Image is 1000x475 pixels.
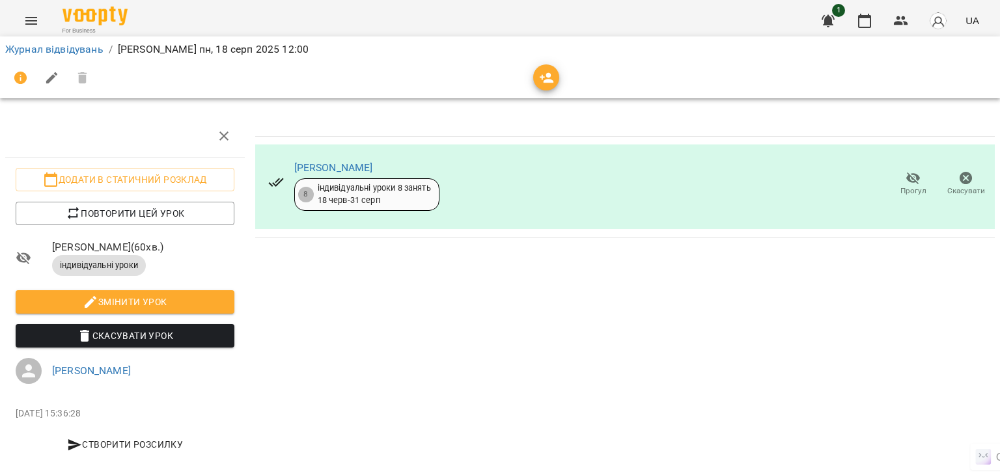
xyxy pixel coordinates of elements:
[5,42,995,57] nav: breadcrumb
[832,4,845,17] span: 1
[26,294,224,310] span: Змінити урок
[118,42,309,57] p: [PERSON_NAME] пн, 18 серп 2025 12:00
[965,14,979,27] span: UA
[62,27,128,35] span: For Business
[16,324,234,347] button: Скасувати Урок
[52,364,131,377] a: [PERSON_NAME]
[16,433,234,456] button: Створити розсилку
[109,42,113,57] li: /
[929,12,947,30] img: avatar_s.png
[960,8,984,33] button: UA
[298,187,314,202] div: 8
[52,260,146,271] span: індивідуальні уроки
[294,161,373,174] a: [PERSON_NAME]
[21,437,229,452] span: Створити розсилку
[318,182,431,206] div: індивідуальні уроки 8 занять 18 черв - 31 серп
[16,168,234,191] button: Додати в статичний розклад
[26,328,224,344] span: Скасувати Урок
[16,407,234,420] p: [DATE] 15:36:28
[16,202,234,225] button: Повторити цей урок
[16,5,47,36] button: Menu
[947,185,985,197] span: Скасувати
[52,239,234,255] span: [PERSON_NAME] ( 60 хв. )
[887,166,939,202] button: Прогул
[62,7,128,25] img: Voopty Logo
[5,43,104,55] a: Журнал відвідувань
[939,166,992,202] button: Скасувати
[16,290,234,314] button: Змінити урок
[26,206,224,221] span: Повторити цей урок
[26,172,224,187] span: Додати в статичний розклад
[900,185,926,197] span: Прогул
